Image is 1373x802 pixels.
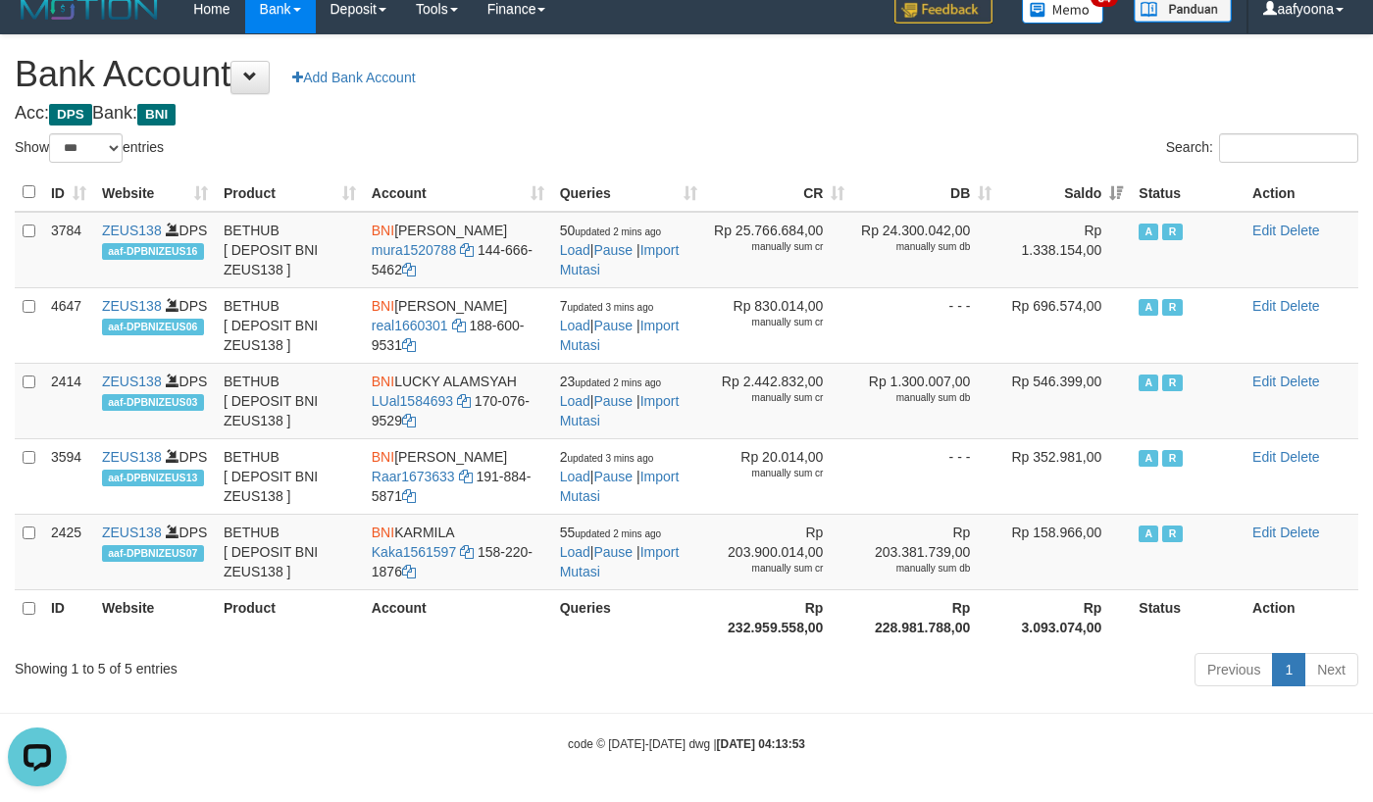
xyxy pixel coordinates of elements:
td: Rp 203.900.014,00 [705,514,852,589]
td: LUCKY ALAMSYAH 170-076-9529 [364,363,552,438]
a: mura1520788 [372,242,456,258]
span: Running [1162,450,1182,467]
td: - - - [852,287,999,363]
a: Pause [593,469,633,484]
span: Active [1139,299,1158,316]
span: Running [1162,375,1182,391]
span: updated 3 mins ago [567,302,653,313]
h1: Bank Account [15,55,1358,94]
span: | | [560,223,680,277]
a: Kaka1561597 [372,544,456,560]
td: Rp 1.300.007,00 [852,363,999,438]
span: updated 2 mins ago [575,528,661,539]
a: Load [560,393,590,409]
span: 2 [560,449,654,465]
span: aaf-DPBNIZEUS13 [102,470,204,486]
span: 50 [560,223,661,238]
span: BNI [372,449,394,465]
td: Rp 25.766.684,00 [705,212,852,288]
th: Status [1131,589,1245,645]
a: Edit [1252,374,1276,389]
td: DPS [94,363,216,438]
label: Show entries [15,133,164,163]
a: Pause [593,242,633,258]
input: Search: [1219,133,1358,163]
span: aaf-DPBNIZEUS06 [102,319,204,335]
a: Copy 1700769529 to clipboard [402,413,416,428]
th: Product [216,589,364,645]
span: BNI [372,223,394,238]
td: Rp 203.381.739,00 [852,514,999,589]
span: updated 3 mins ago [567,453,653,464]
span: | | [560,525,680,579]
a: Edit [1252,449,1276,465]
td: BETHUB [ DEPOSIT BNI ZEUS138 ] [216,212,364,288]
a: real1660301 [372,318,448,333]
a: ZEUS138 [102,374,162,389]
span: 7 [560,298,654,314]
th: Rp 232.959.558,00 [705,589,852,645]
div: manually sum db [860,391,970,405]
td: Rp 1.338.154,00 [999,212,1131,288]
span: Running [1162,224,1182,240]
a: Copy mura1520788 to clipboard [460,242,474,258]
span: 23 [560,374,661,389]
th: Website: activate to sort column ascending [94,174,216,212]
td: [PERSON_NAME] 144-666-5462 [364,212,552,288]
a: Delete [1280,298,1319,314]
a: Import Mutasi [560,544,680,579]
th: Account [364,589,552,645]
div: manually sum cr [713,391,823,405]
span: BNI [372,374,394,389]
span: updated 2 mins ago [575,226,661,237]
strong: [DATE] 04:13:53 [717,737,805,751]
a: Pause [593,393,633,409]
a: Delete [1280,374,1319,389]
a: ZEUS138 [102,449,162,465]
span: Running [1162,526,1182,542]
a: Copy Kaka1561597 to clipboard [460,544,474,560]
div: manually sum db [860,240,970,254]
a: Edit [1252,525,1276,540]
td: Rp 352.981,00 [999,438,1131,514]
span: Running [1162,299,1182,316]
a: Delete [1280,449,1319,465]
th: Product: activate to sort column ascending [216,174,364,212]
a: Import Mutasi [560,242,680,277]
td: Rp 546.399,00 [999,363,1131,438]
td: 3784 [43,212,94,288]
a: Edit [1252,298,1276,314]
span: BNI [372,525,394,540]
a: LUal1584693 [372,393,453,409]
th: Website [94,589,216,645]
label: Search: [1166,133,1358,163]
td: Rp 696.574,00 [999,287,1131,363]
a: Next [1304,653,1358,686]
span: aaf-DPBNIZEUS03 [102,394,204,411]
span: aaf-DPBNIZEUS07 [102,545,204,562]
button: Open LiveChat chat widget [8,8,67,67]
div: manually sum cr [713,316,823,329]
td: KARMILA 158-220-1876 [364,514,552,589]
th: CR: activate to sort column ascending [705,174,852,212]
a: ZEUS138 [102,298,162,314]
th: Account: activate to sort column ascending [364,174,552,212]
td: 2414 [43,363,94,438]
span: | | [560,374,680,428]
a: Edit [1252,223,1276,238]
a: 1 [1272,653,1305,686]
a: Import Mutasi [560,393,680,428]
a: Copy 1918845871 to clipboard [402,488,416,504]
td: 3594 [43,438,94,514]
span: Active [1139,526,1158,542]
select: Showentries [49,133,123,163]
a: Delete [1280,525,1319,540]
a: Load [560,469,590,484]
th: Saldo: activate to sort column ascending [999,174,1131,212]
span: updated 2 mins ago [575,377,661,388]
td: DPS [94,212,216,288]
td: Rp 830.014,00 [705,287,852,363]
td: Rp 24.300.042,00 [852,212,999,288]
th: DB: activate to sort column ascending [852,174,999,212]
td: [PERSON_NAME] 188-600-9531 [364,287,552,363]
